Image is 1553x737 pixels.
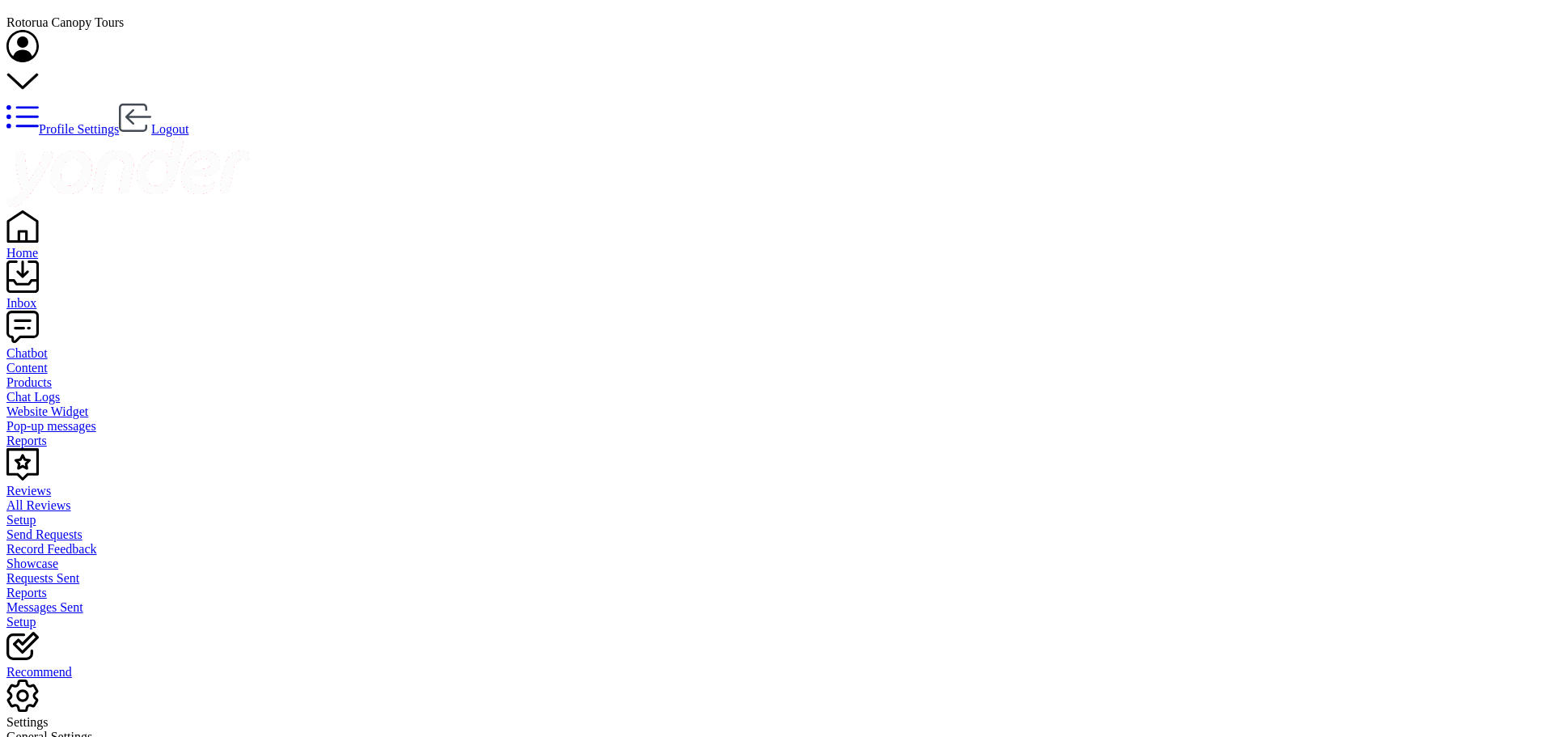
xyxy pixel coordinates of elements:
[6,484,1547,498] div: Reviews
[6,361,1547,375] a: Content
[6,665,1547,680] div: Recommend
[6,650,1547,680] a: Recommend
[6,231,1547,260] a: Home
[6,513,1547,527] a: Setup
[6,390,1547,405] a: Chat Logs
[119,122,188,136] a: Logout
[6,715,1547,730] div: Settings
[6,600,1547,615] a: Messages Sent
[6,246,1547,260] div: Home
[6,122,119,136] a: Profile Settings
[6,498,1547,513] a: All Reviews
[6,405,1547,419] a: Website Widget
[6,332,1547,361] a: Chatbot
[6,615,1547,629] a: Setup
[6,469,1547,498] a: Reviews
[6,296,1547,311] div: Inbox
[6,557,1547,571] a: Showcase
[6,527,1547,542] a: Send Requests
[6,375,1547,390] a: Products
[6,15,1547,30] div: Rotorua Canopy Tours
[6,586,1547,600] a: Reports
[6,434,1547,448] a: Reports
[6,137,249,207] img: yonder-white-logo.png
[6,419,1547,434] a: Pop-up messages
[6,282,1547,311] a: Inbox
[6,542,1547,557] a: Record Feedback
[6,571,1547,586] a: Requests Sent
[6,346,1547,361] div: Chatbot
